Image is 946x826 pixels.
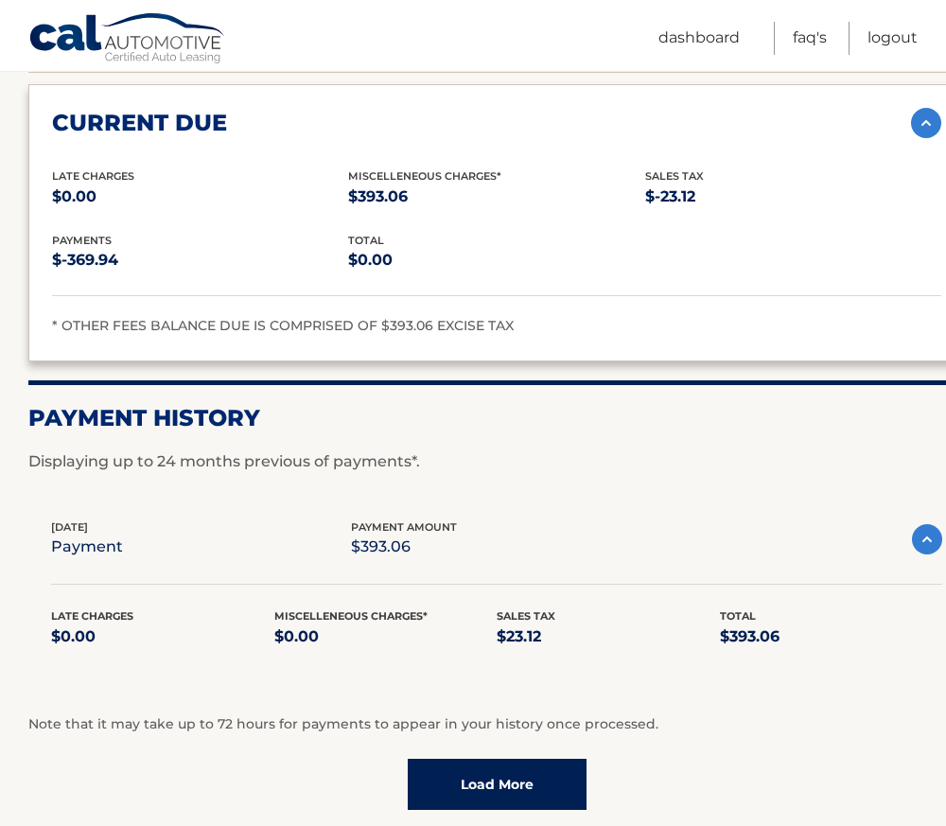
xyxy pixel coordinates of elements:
a: Logout [867,22,918,55]
span: Sales Tax [645,169,704,183]
span: Total [720,609,756,623]
p: $0.00 [52,184,348,210]
span: Miscelleneous Charges* [348,169,501,183]
p: $393.06 [720,624,943,650]
span: Late Charges [52,169,134,183]
img: accordion-active.svg [912,524,942,554]
a: Cal Automotive [28,12,227,67]
p: $0.00 [274,624,498,650]
p: $23.12 [497,624,720,650]
span: Miscelleneous Charges* [274,609,428,623]
span: Late Charges [51,609,133,623]
div: * OTHER FEES BALANCE DUE IS COMPRISED OF $393.06 EXCISE TAX [52,315,941,338]
p: $0.00 [51,624,274,650]
p: $-23.12 [645,184,941,210]
h2: current due [52,109,227,137]
span: payment amount [351,520,457,534]
img: accordion-active.svg [911,108,941,138]
p: payment [51,534,123,560]
p: $393.06 [351,534,457,560]
p: $393.06 [348,184,644,210]
span: Sales Tax [497,609,555,623]
p: $0.00 [348,247,644,273]
a: Dashboard [658,22,740,55]
a: FAQ's [793,22,827,55]
span: payments [52,234,112,247]
a: Load More [408,759,587,810]
span: total [348,234,384,247]
span: [DATE] [51,520,88,534]
p: $-369.94 [52,247,348,273]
